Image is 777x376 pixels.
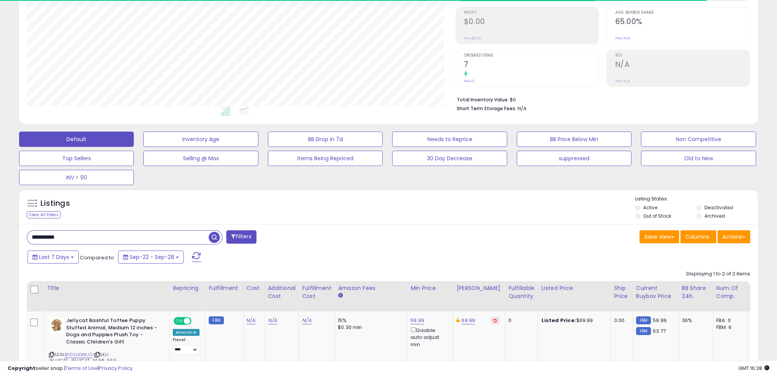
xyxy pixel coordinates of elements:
[615,54,750,58] span: ROI
[541,317,605,324] div: $69.99
[615,79,630,83] small: Prev: N/A
[517,105,527,112] span: N/A
[457,105,516,112] b: Short Term Storage Fees:
[28,251,79,264] button: Last 7 Days
[41,198,70,209] h5: Listings
[635,195,758,203] p: Listing States:
[174,318,184,324] span: ON
[302,284,331,300] div: Fulfillment Cost
[614,284,629,300] div: Ship Price
[716,317,741,324] div: FBA: 0
[8,365,133,372] div: seller snap | |
[268,284,296,300] div: Additional Cost
[464,79,475,83] small: Prev: 0
[143,151,258,166] button: Selling @ Max
[541,284,607,292] div: Listed Price
[686,270,750,278] div: Displaying 1 to 2 of 2 items
[19,170,134,185] button: INV > 90
[641,132,756,147] button: Non Competitive
[173,329,200,336] div: Amazon AI
[66,317,159,347] b: Jellycat Bashful Toffee Puppy Stuffed Animal, Medium 12 inches - Dogs and Puppies Plush Toy - Cla...
[410,284,450,292] div: Min Price
[636,316,651,324] small: FBM
[461,317,475,324] a: 69.99
[541,317,576,324] b: Listed Price:
[130,253,174,261] span: Sep-22 - Sep-28
[508,284,535,300] div: Fulfillable Quantity
[682,317,707,324] div: 36%
[717,230,750,243] button: Actions
[636,284,675,300] div: Current Buybox Price
[641,151,756,166] button: Old to New
[456,284,502,292] div: [PERSON_NAME]
[268,132,383,147] button: BB Drop in 7d
[410,317,424,324] a: 59.99
[716,284,744,300] div: Num of Comp.
[685,233,709,241] span: Columns
[682,284,710,300] div: BB Share 24h.
[457,96,509,103] b: Total Inventory Value:
[738,365,769,372] span: 2025-10-8 16:28 GMT
[19,132,134,147] button: Default
[392,151,507,166] button: 30 Day Decrease
[190,318,203,324] span: OFF
[392,132,507,147] button: Needs to Reprice
[653,327,666,335] span: 63.77
[268,151,383,166] button: Items Being Repriced
[209,316,224,324] small: FBM
[517,151,631,166] button: suppressed
[65,352,92,358] a: B00DJXX8UO
[615,60,750,70] h2: N/A
[118,251,184,264] button: Sep-22 - Sep-28
[615,36,630,41] small: Prev: N/A
[508,317,532,324] div: 0
[517,132,631,147] button: BB Price Below Min
[247,317,256,324] a: N/A
[615,17,750,28] h2: 65.00%
[643,213,671,219] label: Out of Stock
[49,317,64,332] img: 41ErJ3tm4DL._SL40_.jpg
[716,324,741,331] div: FBM: 6
[49,352,117,363] span: | SKU: JELLYCAT_JELLYCAT_34.98_59.5
[247,284,261,292] div: Cost
[680,230,716,243] button: Columns
[464,60,599,70] h2: 7
[302,317,311,324] a: N/A
[643,204,657,211] label: Active
[338,324,401,331] div: $0.30 min
[19,151,134,166] button: Top Sellers
[173,337,200,355] div: Preset:
[173,284,202,292] div: Repricing
[268,317,277,324] a: N/A
[457,94,745,104] li: $0
[8,365,36,372] strong: Copyright
[614,317,626,324] div: 0.00
[636,327,651,335] small: FBM
[143,132,258,147] button: Inventory Age
[209,284,240,292] div: Fulfillment
[410,326,447,348] div: Disable auto adjust min
[464,54,599,58] span: Ordered Items
[704,213,725,219] label: Archived
[653,317,667,324] span: 59.99
[615,11,750,15] span: Avg. Buybox Share
[338,292,342,299] small: Amazon Fees.
[464,36,482,41] small: Prev: $0.00
[65,365,98,372] a: Terms of Use
[47,284,166,292] div: Title
[27,211,61,218] div: Clear All Filters
[464,17,599,28] h2: $0.00
[99,365,133,372] a: Privacy Policy
[338,284,404,292] div: Amazon Fees
[639,230,679,243] button: Save View
[338,317,401,324] div: 15%
[80,254,115,261] span: Compared to:
[39,253,69,261] span: Last 7 Days
[226,230,256,244] button: Filters
[704,204,733,211] label: Deactivated
[464,11,599,15] span: Profit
